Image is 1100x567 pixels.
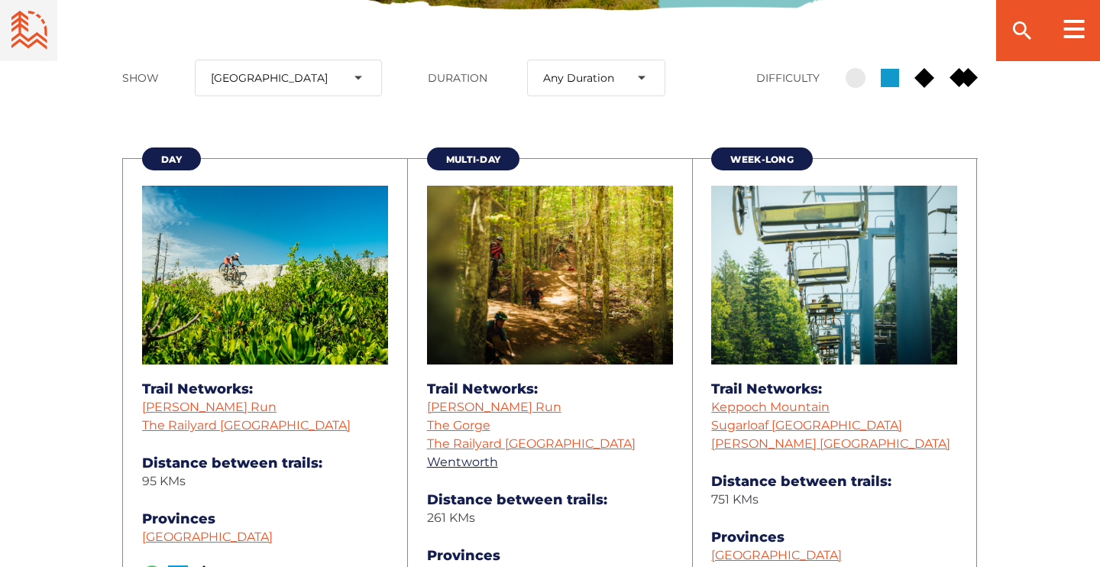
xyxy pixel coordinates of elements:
[427,491,673,509] dt: Distance between trails:
[427,186,673,364] img: MTB Atlantic Wentworth Mountain Biking Trails
[446,154,501,165] span: Multi-Day
[711,528,957,546] dt: Provinces
[427,436,636,451] a: The Railyard [GEOGRAPHIC_DATA]
[427,546,673,565] dt: Provinces
[427,455,498,469] a: Wentworth
[427,380,673,398] dt: Trail Networks:
[142,472,388,491] dd: 95 KMs
[711,491,957,509] dd: 751 KMs
[161,154,182,165] span: Day
[730,154,794,165] span: Week-Long
[427,418,490,433] a: The Gorge
[711,380,957,398] dt: Trail Networks:
[142,530,273,544] a: [GEOGRAPHIC_DATA]
[142,510,388,528] dt: Provinces
[427,509,673,527] dd: 261 KMs
[142,400,277,414] a: [PERSON_NAME] Run
[142,418,351,433] a: The Railyard [GEOGRAPHIC_DATA]
[756,71,830,85] label: Difficulty
[122,71,180,85] label: Show
[711,472,957,491] dt: Distance between trails:
[711,548,842,562] a: [GEOGRAPHIC_DATA]
[711,436,950,451] a: [PERSON_NAME] [GEOGRAPHIC_DATA]
[142,380,388,398] dt: Trail Networks:
[428,71,512,85] label: Duration
[711,418,902,433] a: Sugarloaf [GEOGRAPHIC_DATA]
[142,454,388,472] dt: Distance between trails:
[711,400,830,414] a: Keppoch Mountain
[711,186,957,364] img: MTB Atlantic Poley Mountain Mountain Biking Trails
[427,400,561,414] a: [PERSON_NAME] Run
[1010,18,1034,43] ion-icon: search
